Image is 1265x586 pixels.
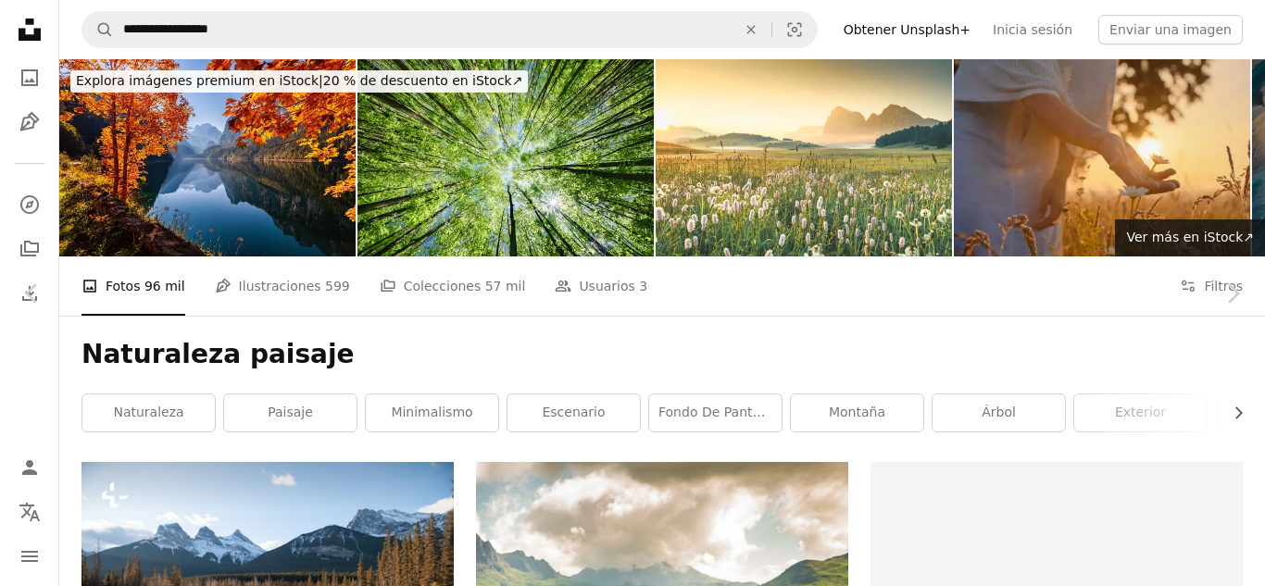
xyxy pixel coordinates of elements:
a: naturaleza [82,394,215,431]
a: Colecciones 57 mil [380,256,526,316]
button: Enviar una imagen [1098,15,1243,44]
button: Buscar en Unsplash [82,12,114,47]
a: fondo de pantalla [649,394,782,431]
img: Momento sereno al aire libre con mujer caucásica y flores silvestres al atardecer [954,59,1250,256]
a: Siguiente [1200,205,1265,382]
a: Obtener Unsplash+ [833,15,982,44]
span: Ver más en iStock ↗ [1126,230,1254,244]
img: Vista del Seiser Alm (Alpe di Siusi en italiano), una de las mayores praderas alpinas de los Dolo... [656,59,952,256]
span: 599 [325,276,350,296]
a: Explora imágenes premium en iStock|20 % de descuento en iStock↗ [59,59,539,104]
button: Idioma [11,493,48,530]
a: Ver más en iStock↗ [1115,219,1265,256]
a: minimalismo [366,394,498,431]
a: escenario [507,394,640,431]
a: Explorar [11,186,48,223]
h1: Naturaleza paisaje [81,338,1243,371]
span: 3 [639,276,647,296]
form: Encuentra imágenes en todo el sitio [81,11,818,48]
button: Filtros [1180,256,1243,316]
a: Iniciar sesión / Registrarse [11,449,48,486]
span: 57 mil [485,276,526,296]
a: montaña [791,394,923,431]
img: Un hermoso y exuberante dosel verde del bosque iluminado por la cálida luz del sol que fluye a tr... [357,59,654,256]
a: paisaje [224,394,357,431]
button: Búsqueda visual [772,12,817,47]
a: árbol [933,394,1065,431]
a: Usuarios 3 [555,256,647,316]
button: desplazar lista a la derecha [1221,394,1243,431]
a: Ilustraciones 599 [215,256,350,316]
button: Menú [11,538,48,575]
a: Inicia sesión [982,15,1083,44]
span: Explora imágenes premium en iStock | [76,73,323,88]
img: Autumn on lake Gosau (Gosausee) in Salzkammergut, Austria [59,59,356,256]
a: exterior [1074,394,1207,431]
button: Borrar [731,12,771,47]
div: 20 % de descuento en iStock ↗ [70,70,528,93]
a: Fotos [11,59,48,96]
a: Ilustraciones [11,104,48,141]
